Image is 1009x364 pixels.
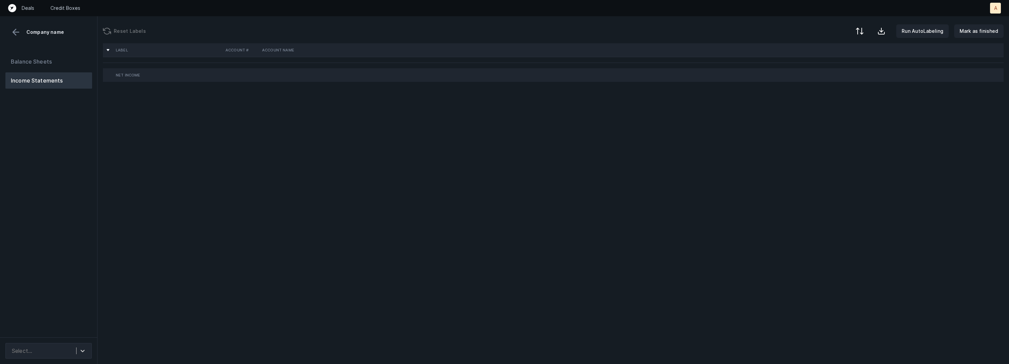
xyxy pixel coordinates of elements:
[994,5,997,12] p: A
[113,68,223,82] td: Net Income
[896,24,949,38] button: Run AutoLabeling
[5,27,92,37] div: Company name
[5,72,92,89] button: Income Statements
[902,27,943,35] p: Run AutoLabeling
[960,27,998,35] p: Mark as finished
[223,43,259,57] th: Account #
[113,43,223,57] th: Label
[259,43,342,57] th: Account Name
[12,347,32,355] div: Select...
[990,3,1001,14] button: A
[5,53,92,70] button: Balance Sheets
[954,24,1004,38] button: Mark as finished
[22,5,34,12] a: Deals
[50,5,80,12] a: Credit Boxes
